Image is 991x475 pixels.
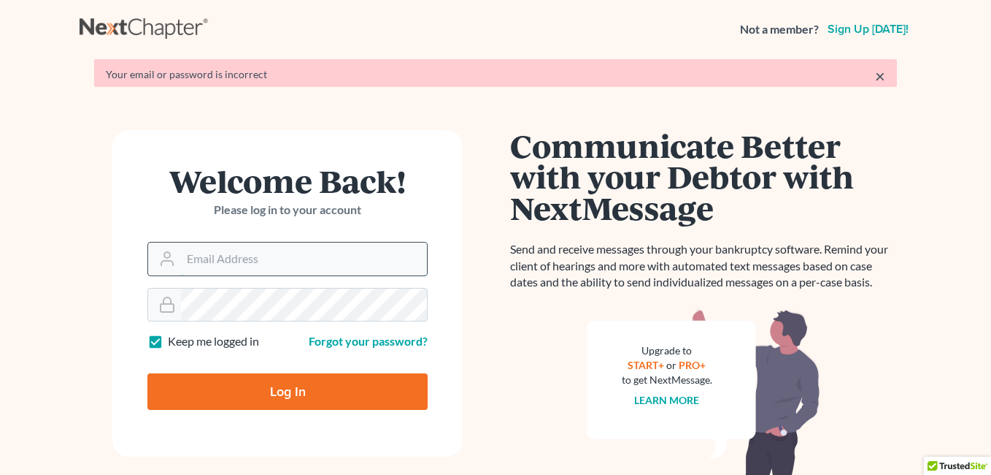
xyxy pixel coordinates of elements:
[628,359,665,371] a: START+
[181,243,427,275] input: Email Address
[622,373,712,387] div: to get NextMessage.
[147,202,428,218] p: Please log in to your account
[679,359,706,371] a: PRO+
[635,394,700,406] a: Learn more
[147,165,428,197] h1: Welcome Back!
[740,21,819,38] strong: Not a member?
[510,241,897,292] p: Send and receive messages through your bankruptcy software. Remind your client of hearings and mo...
[667,359,677,371] span: or
[825,23,911,35] a: Sign up [DATE]!
[622,343,712,358] div: Upgrade to
[147,373,428,410] input: Log In
[168,333,259,350] label: Keep me logged in
[510,130,897,224] h1: Communicate Better with your Debtor with NextMessage
[106,67,885,82] div: Your email or password is incorrect
[875,67,885,85] a: ×
[309,334,428,348] a: Forgot your password?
